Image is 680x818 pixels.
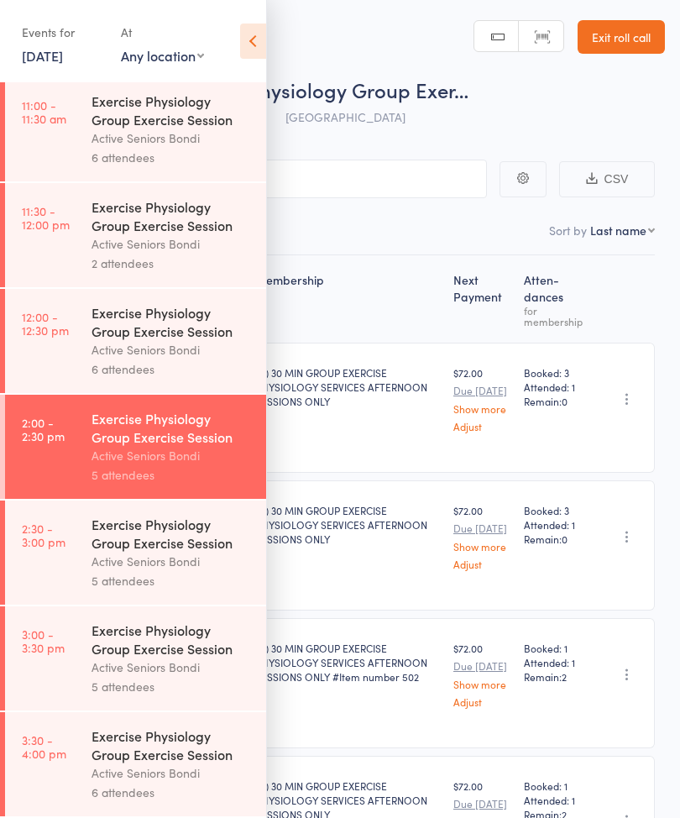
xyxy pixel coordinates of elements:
span: Remain: [524,532,587,546]
span: [GEOGRAPHIC_DATA] [285,108,405,125]
div: $72.00 [453,641,510,707]
a: 3:00 -3:30 pmExercise Physiology Group Exercise SessionActive Seniors Bondi5 attendees [5,606,266,711]
small: Due [DATE] [453,522,510,534]
a: Exit roll call [578,20,665,54]
time: 11:30 - 12:00 pm [22,204,70,231]
span: Booked: 1 [524,779,587,793]
div: At [121,18,204,46]
small: Due [DATE] [453,660,510,672]
small: Due [DATE] [453,798,510,810]
div: Active Seniors Bondi [92,340,252,359]
a: Show more [453,403,510,414]
time: 2:00 - 2:30 pm [22,416,65,443]
a: 3:30 -4:00 pmExercise Physiology Group Exercise SessionActive Seniors Bondi6 attendees [5,712,266,816]
time: 11:00 - 11:30 am [22,98,66,125]
div: Exercise Physiology Group Exercise Session [92,621,252,658]
time: 3:00 - 3:30 pm [22,627,65,654]
a: 12:00 -12:30 pmExercise Physiology Group Exercise SessionActive Seniors Bondi6 attendees [5,289,266,393]
div: 6 attendees [92,783,252,802]
div: Any location [121,46,204,65]
span: Exercise Physiology Group Exer… [166,76,468,103]
a: 2:30 -3:00 pmExercise Physiology Group Exercise SessionActive Seniors Bondi5 attendees [5,501,266,605]
div: Active Seniors Bondi [92,552,252,571]
div: for membership [524,305,587,327]
time: 3:30 - 4:00 pm [22,733,66,760]
span: Remain: [524,394,587,408]
time: 2:30 - 3:00 pm [22,522,65,548]
span: Attended: 1 [524,655,587,669]
div: Active Seniors Bondi [92,446,252,465]
a: Show more [453,679,510,690]
span: 0 [562,394,568,408]
div: $72.00 [453,503,510,569]
div: (A) 30 MIN GROUP EXERCISE PHYSIOLOGY SERVICES AFTERNOON SESSIONS ONLY #Item number 502 [255,641,440,684]
div: Next Payment [447,263,517,335]
div: Exercise Physiology Group Exercise Session [92,726,252,763]
div: Active Seniors Bondi [92,658,252,677]
div: Active Seniors Bondi [92,234,252,254]
a: 2:00 -2:30 pmExercise Physiology Group Exercise SessionActive Seniors Bondi5 attendees [5,395,266,499]
div: 6 attendees [92,359,252,379]
div: $72.00 [453,365,510,432]
div: Exercise Physiology Group Exercise Session [92,92,252,128]
time: 12:00 - 12:30 pm [22,310,69,337]
div: Exercise Physiology Group Exercise Session [92,409,252,446]
div: Events for [22,18,104,46]
span: Remain: [524,669,587,684]
div: 6 attendees [92,148,252,167]
span: Booked: 1 [524,641,587,655]
small: Due [DATE] [453,385,510,396]
div: Atten­dances [517,263,594,335]
div: Last name [590,222,646,239]
span: Attended: 1 [524,380,587,394]
div: Active Seniors Bondi [92,128,252,148]
span: 0 [562,532,568,546]
a: 11:00 -11:30 amExercise Physiology Group Exercise SessionActive Seniors Bondi6 attendees [5,77,266,181]
a: Show more [453,541,510,552]
div: (A) 30 MIN GROUP EXERCISE PHYSIOLOGY SERVICES AFTERNOON SESSIONS ONLY [255,503,440,546]
a: Adjust [453,421,510,432]
button: CSV [559,161,655,197]
div: Exercise Physiology Group Exercise Session [92,303,252,340]
span: Booked: 3 [524,503,587,517]
div: Exercise Physiology Group Exercise Session [92,515,252,552]
a: 11:30 -12:00 pmExercise Physiology Group Exercise SessionActive Seniors Bondi2 attendees [5,183,266,287]
label: Sort by [549,222,587,239]
a: Adjust [453,558,510,569]
div: Membership [248,263,447,335]
span: Attended: 1 [524,793,587,807]
div: 5 attendees [92,677,252,696]
div: 5 attendees [92,465,252,485]
a: Adjust [453,696,510,707]
div: 5 attendees [92,571,252,590]
a: [DATE] [22,46,63,65]
span: Booked: 3 [524,365,587,380]
div: 2 attendees [92,254,252,273]
div: Exercise Physiology Group Exercise Session [92,197,252,234]
span: Attended: 1 [524,517,587,532]
span: 2 [562,669,567,684]
div: Active Seniors Bondi [92,763,252,783]
div: (A) 30 MIN GROUP EXERCISE PHYSIOLOGY SERVICES AFTERNOON SESSIONS ONLY [255,365,440,408]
